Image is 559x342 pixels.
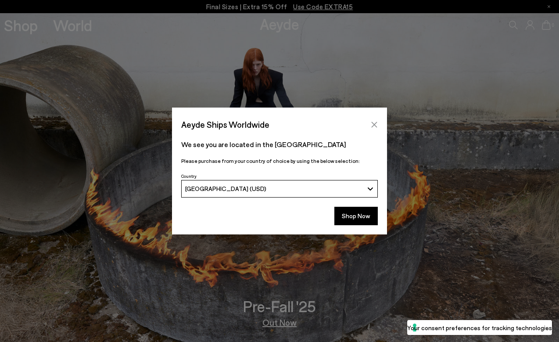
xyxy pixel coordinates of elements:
button: Shop Now [334,207,378,225]
p: We see you are located in the [GEOGRAPHIC_DATA] [181,139,378,150]
span: Aeyde Ships Worldwide [181,117,269,132]
button: Close [368,118,381,131]
label: Your consent preferences for tracking technologies [407,323,552,332]
p: Please purchase from your country of choice by using the below selection: [181,157,378,165]
span: Country [181,173,197,179]
button: Your consent preferences for tracking technologies [407,320,552,335]
span: [GEOGRAPHIC_DATA] (USD) [185,185,266,192]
